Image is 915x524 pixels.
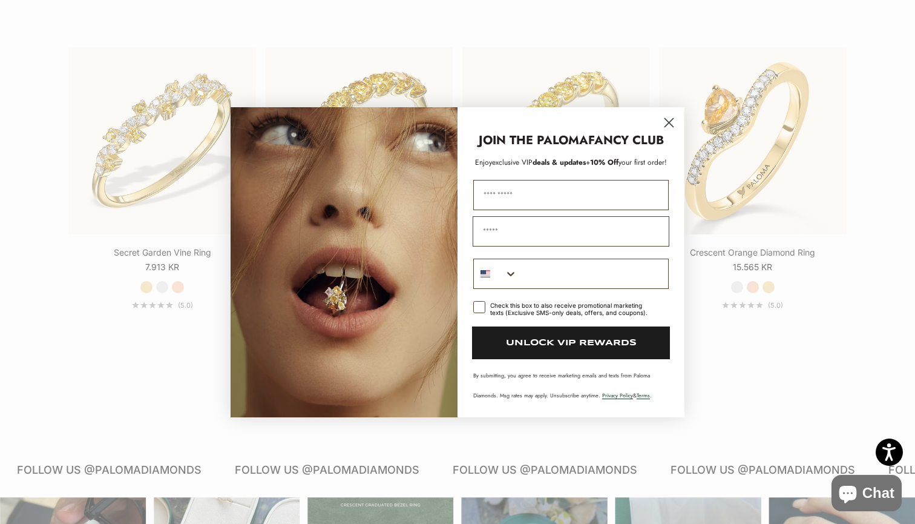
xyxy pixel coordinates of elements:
span: + your first order! [586,157,667,168]
span: exclusive VIP [492,157,533,168]
p: By submitting, you agree to receive marketing emails and texts from Paloma Diamonds. Msg rates ma... [473,371,669,399]
a: Privacy Policy [602,391,633,399]
div: Check this box to also receive promotional marketing texts (Exclusive SMS-only deals, offers, and... [490,302,654,316]
button: Close dialog [658,112,680,133]
input: First Name [473,180,669,210]
span: deals & updates [492,157,586,168]
img: Loading... [231,107,457,417]
img: United States [480,269,490,279]
span: & . [602,391,652,399]
button: Search Countries [474,259,517,288]
input: Email [473,216,669,247]
span: 10% Off [590,157,618,168]
button: UNLOCK VIP REWARDS [472,327,670,359]
strong: JOIN THE PALOMA [479,131,588,149]
a: Terms [637,391,650,399]
span: Enjoy [475,157,492,168]
strong: FANCY CLUB [588,131,664,149]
